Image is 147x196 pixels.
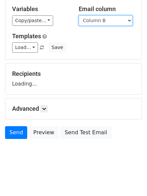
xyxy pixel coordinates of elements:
[12,15,53,26] a: Copy/paste...
[12,42,38,53] a: Load...
[60,126,111,139] a: Send Test Email
[12,70,135,88] div: Loading...
[12,33,41,40] a: Templates
[79,5,135,13] h5: Email column
[48,42,66,53] button: Save
[5,126,27,139] a: Send
[113,164,147,196] iframe: Chat Widget
[29,126,59,139] a: Preview
[12,70,135,78] h5: Recipients
[12,5,69,13] h5: Variables
[12,105,135,112] h5: Advanced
